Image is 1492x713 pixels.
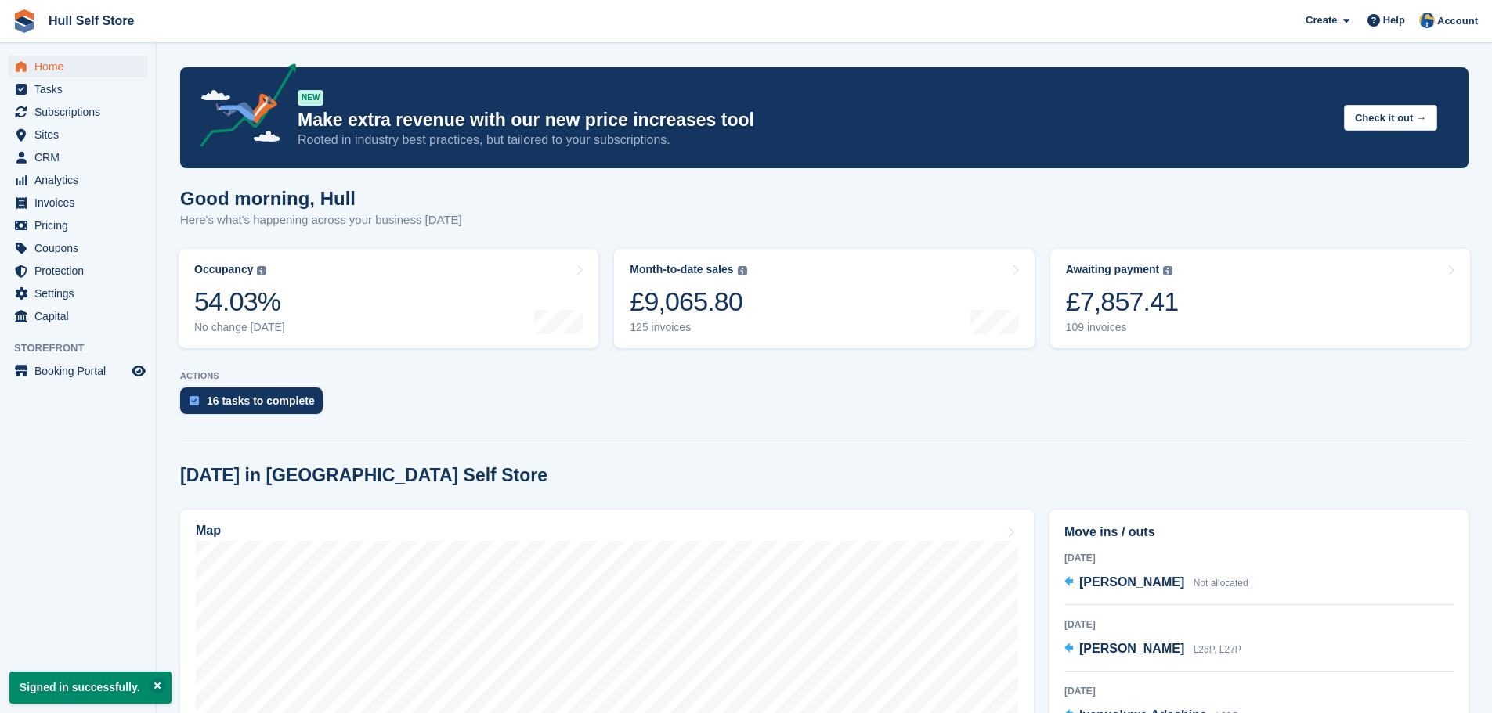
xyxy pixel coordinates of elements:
p: Here's what's happening across your business [DATE] [180,211,462,229]
a: menu [8,169,148,191]
div: 16 tasks to complete [207,394,315,407]
span: Account [1437,13,1478,29]
span: Coupons [34,237,128,259]
div: 125 invoices [630,321,746,334]
div: No change [DATE] [194,321,285,334]
span: [PERSON_NAME] [1079,575,1184,589]
div: Awaiting payment [1066,263,1160,276]
span: Invoices [34,192,128,214]
span: Pricing [34,214,128,236]
a: menu [8,237,148,259]
a: menu [8,101,148,123]
img: icon-info-grey-7440780725fd019a000dd9b08b2336e03edf1995a4989e88bcd33f0948082b44.svg [257,266,266,275]
span: Create [1306,13,1337,28]
a: menu [8,78,148,100]
img: icon-info-grey-7440780725fd019a000dd9b08b2336e03edf1995a4989e88bcd33f0948082b44.svg [1163,266,1172,275]
div: £9,065.80 [630,286,746,318]
img: stora-icon-8386f47178a22dfd0bd8f6a31ec36ba5ce8667c1dd55bd0f319d3a0aa187defe.svg [13,9,36,33]
div: 54.03% [194,286,285,318]
span: Capital [34,305,128,327]
div: £7,857.41 [1066,286,1179,318]
p: Rooted in industry best practices, but tailored to your subscriptions. [298,131,1331,149]
div: 109 invoices [1066,321,1179,334]
img: price-adjustments-announcement-icon-8257ccfd72463d97f412b2fc003d46551f7dbcb40ab6d574587a9cd5c0d94... [187,63,297,153]
a: menu [8,260,148,282]
span: Settings [34,283,128,304]
span: Not allocated [1194,578,1248,589]
span: Booking Portal [34,360,128,382]
a: Hull Self Store [42,8,140,34]
p: Make extra revenue with our new price increases tool [298,109,1331,131]
a: menu [8,146,148,168]
a: menu [8,124,148,146]
span: Protection [34,260,128,282]
span: Sites [34,124,128,146]
a: Awaiting payment £7,857.41 109 invoices [1050,249,1470,348]
a: Occupancy 54.03% No change [DATE] [179,249,598,348]
a: menu [8,192,148,214]
h2: Move ins / outs [1064,523,1454,542]
span: Home [34,56,128,77]
div: Occupancy [194,263,253,276]
a: menu [8,283,148,304]
div: Month-to-date sales [630,263,733,276]
a: menu [8,214,148,236]
div: NEW [298,90,323,106]
div: [DATE] [1064,684,1454,698]
a: [PERSON_NAME] Not allocated [1064,573,1248,593]
span: Storefront [14,340,156,356]
h2: [DATE] in [GEOGRAPHIC_DATA] Self Store [180,465,547,486]
img: icon-info-grey-7440780725fd019a000dd9b08b2336e03edf1995a4989e88bcd33f0948082b44.svg [738,266,747,275]
span: CRM [34,146,128,168]
span: Analytics [34,169,128,191]
p: Signed in successfully. [9,672,172,704]
a: menu [8,56,148,77]
a: [PERSON_NAME] L26P, L27P [1064,639,1241,660]
a: Preview store [129,362,148,380]
a: menu [8,360,148,382]
img: Hull Self Store [1419,13,1435,28]
a: Month-to-date sales £9,065.80 125 invoices [614,249,1034,348]
div: [DATE] [1064,551,1454,565]
button: Check it out → [1344,105,1437,131]
a: 16 tasks to complete [180,387,331,422]
span: Help [1383,13,1405,28]
div: [DATE] [1064,618,1454,632]
p: ACTIONS [180,371,1469,381]
span: Subscriptions [34,101,128,123]
a: menu [8,305,148,327]
img: task-75834270c22a3079a89374b754ae025e5fb1db73e45f91037f5363f120a921f8.svg [190,396,199,405]
h1: Good morning, Hull [180,188,462,209]
span: Tasks [34,78,128,100]
span: L26P, L27P [1194,644,1241,655]
span: [PERSON_NAME] [1079,642,1184,655]
h2: Map [196,524,221,538]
